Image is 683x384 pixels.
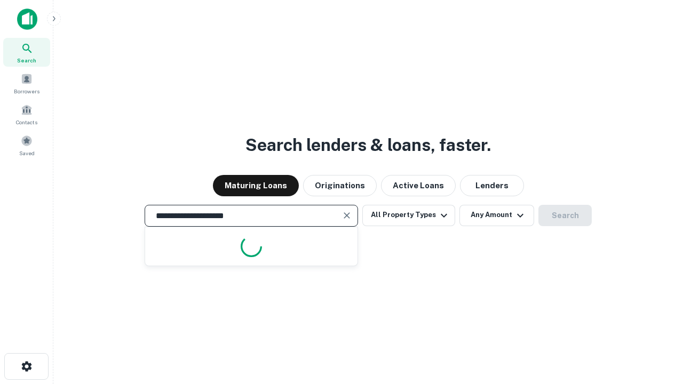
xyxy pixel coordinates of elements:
[3,69,50,98] a: Borrowers
[460,175,524,196] button: Lenders
[16,118,37,126] span: Contacts
[459,205,534,226] button: Any Amount
[3,38,50,67] a: Search
[362,205,455,226] button: All Property Types
[213,175,299,196] button: Maturing Loans
[14,87,39,95] span: Borrowers
[17,56,36,65] span: Search
[3,100,50,129] a: Contacts
[3,131,50,159] a: Saved
[245,132,491,158] h3: Search lenders & loans, faster.
[381,175,456,196] button: Active Loans
[303,175,377,196] button: Originations
[630,299,683,350] iframe: Chat Widget
[19,149,35,157] span: Saved
[339,208,354,223] button: Clear
[17,9,37,30] img: capitalize-icon.png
